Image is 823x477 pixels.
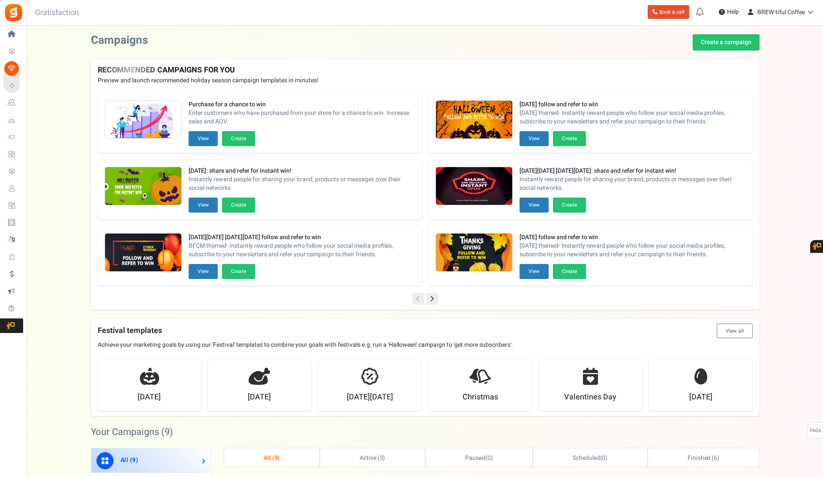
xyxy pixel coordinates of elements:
[520,100,746,109] strong: [DATE] follow and refer to win
[648,5,689,19] a: Book a call
[436,167,512,206] img: Recommended Campaigns
[715,5,742,19] a: Help
[189,233,415,242] strong: [DATE][DATE] [DATE][DATE] follow and refer to win
[487,453,491,462] span: 0
[264,453,280,462] span: All ( )
[105,167,181,206] img: Recommended Campaigns
[520,242,746,259] span: [DATE] themed- Instantly reward people who follow your social media profiles, subscribe to your n...
[138,392,161,403] strong: [DATE]
[98,324,753,338] h4: Festival templates
[520,109,746,126] span: [DATE] themed- Instantly reward people who follow your social media profiles, subscribe to your n...
[520,175,746,192] span: Instantly reward people for sharing your brand, products or messages over their social networks
[380,453,383,462] span: 3
[553,131,586,146] button: Create
[520,131,549,146] button: View
[757,8,805,17] span: BREW-tiful Coffee
[248,392,271,403] strong: [DATE]
[717,324,753,338] button: View all
[520,198,549,213] button: View
[189,131,218,146] button: View
[564,392,616,403] strong: Valentines Day
[573,453,607,462] span: ( )
[436,101,512,139] img: Recommended Campaigns
[91,34,148,47] h2: Campaigns
[553,264,586,279] button: Create
[573,453,600,462] span: Scheduled
[465,453,493,462] span: ( )
[274,453,278,462] span: 9
[98,341,753,349] p: Achieve your marketing goals by using our 'Festival' templates to combine your goals with festiva...
[602,453,605,462] span: 0
[689,392,712,403] strong: [DATE]
[725,8,739,16] span: Help
[222,264,255,279] button: Create
[688,453,719,462] span: Finished ( )
[26,4,88,21] h3: Gratisfaction
[189,198,218,213] button: View
[189,264,218,279] button: View
[520,264,549,279] button: View
[714,453,717,462] span: 6
[222,198,255,213] button: Create
[465,453,485,462] span: Paused
[347,392,393,403] strong: [DATE][DATE]
[189,242,415,259] span: BFCM themed- Instantly reward people who follow your social media profiles, subscribe to your new...
[4,3,23,22] img: Gratisfaction
[105,234,181,272] img: Recommended Campaigns
[222,131,255,146] button: Create
[105,101,181,139] img: Recommended Campaigns
[189,100,415,109] strong: Purchase for a chance to win
[132,456,136,465] span: 9
[189,167,415,175] strong: [DATE]: share and refer for instant win!
[189,175,415,192] span: Instantly reward people for sharing your brand, products or messages over their social networks
[98,76,753,85] p: Preview and launch recommended holiday season campaign templates in minutes!
[120,456,138,465] span: All ( )
[810,423,821,439] span: FAQs
[520,167,746,175] strong: [DATE][DATE] [DATE][DATE]: share and refer for instant win!
[98,66,753,75] h4: RECOMMENDED CAMPAIGNS FOR YOU
[360,453,385,462] span: Active ( )
[463,392,498,403] strong: Christmas
[553,198,586,213] button: Create
[189,109,415,126] span: Enter customers who have purchased from your store for a chance to win. Increase sales and AOV.
[165,425,170,439] span: 9
[436,234,512,272] img: Recommended Campaigns
[693,34,760,51] a: Create a campaign
[91,428,173,436] h2: Your Campaigns ( )
[520,233,746,242] strong: [DATE] follow and refer to win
